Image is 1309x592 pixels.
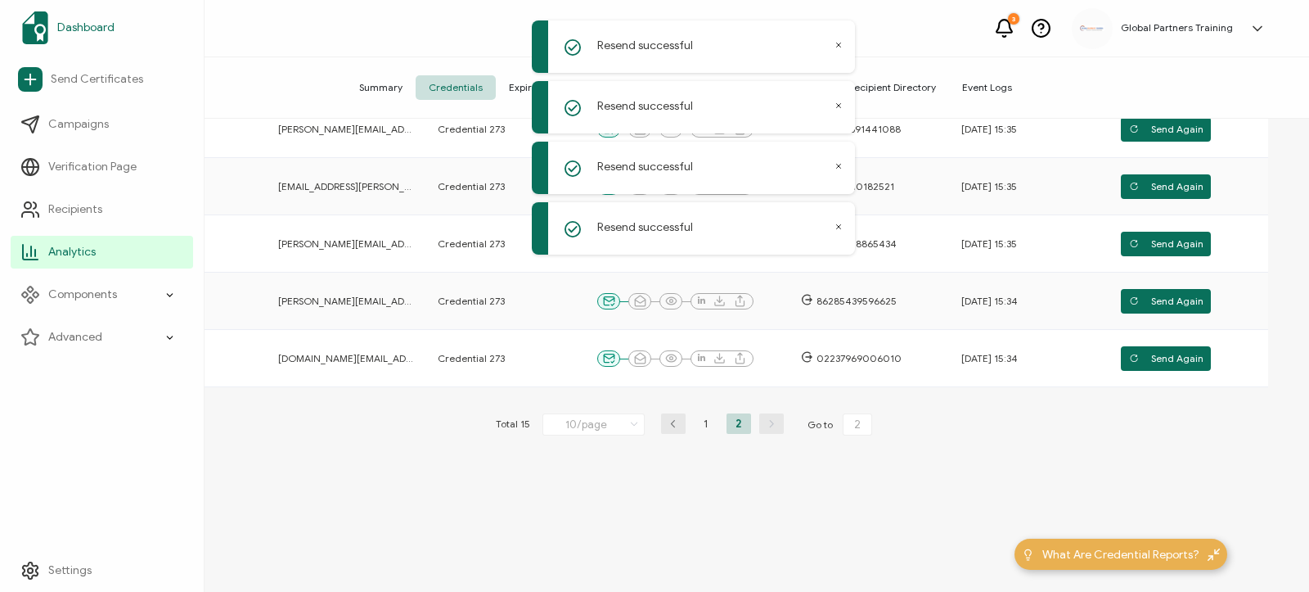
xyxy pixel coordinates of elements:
p: Resend successful [597,279,693,296]
h5: Global Partners Training [1121,22,1233,34]
span: Send Again [1129,232,1203,256]
img: a67b0fc9-8215-4772-819c-d3ef58439fce.png [1080,25,1104,31]
p: Resend successful [597,219,693,236]
a: Analytics [11,236,193,269]
span: [DATE] 15:34 [961,295,1018,308]
span: [PERSON_NAME][EMAIL_ADDRESS][DOMAIN_NAME] [278,295,417,308]
div: 3 [1008,13,1019,25]
p: Resend successful [597,97,693,115]
span: [DATE] 15:35 [961,123,1017,136]
span: Advanced [48,329,102,346]
span: Credential 273 [438,237,505,251]
span: Total 15 [496,413,530,436]
span: Go to [807,413,875,436]
span: [DATE] 15:35 [961,237,1017,251]
img: sertifier-logomark-colored.svg [22,11,48,44]
span: Credential 273 [438,295,505,308]
span: [DATE] 15:34 [961,352,1018,365]
button: Send Again [1121,117,1211,142]
input: Select [542,413,645,436]
a: Verification Page [11,151,193,183]
span: Campaigns [48,116,109,133]
button: Send Again [1121,346,1211,371]
p: Resend successful [597,158,693,175]
span: Analytics [48,244,96,260]
span: Send Certificates [51,71,143,88]
span: Credentials [416,75,496,100]
button: Send Again [1121,289,1211,314]
span: 02237969006010 [812,352,902,365]
span: Expiry Reminders [496,75,602,100]
span: Summary [346,75,416,100]
span: Send Again [1129,117,1203,142]
span: Credential 273 [438,123,505,136]
a: Campaigns [11,108,193,141]
span: [PERSON_NAME][EMAIL_ADDRESS][PERSON_NAME][DOMAIN_NAME] [278,237,417,251]
span: [DATE] 15:35 [961,180,1017,193]
iframe: Chat Widget [1227,513,1309,592]
span: Verification Page [48,159,137,175]
span: Settings [48,563,92,579]
span: Send Again [1129,174,1203,199]
span: Recipient Directory [835,75,949,100]
span: Send Again [1129,289,1203,314]
button: Send Again [1121,232,1211,256]
a: Recipients [11,193,193,226]
button: Send Again [1121,174,1211,199]
span: Event Logs [949,75,1025,100]
img: minimize-icon.svg [1208,549,1220,561]
a: Dashboard [11,5,193,51]
li: 2 [726,413,751,434]
p: Resend successful [597,37,693,54]
span: [EMAIL_ADDRESS][PERSON_NAME][DOMAIN_NAME] [278,180,417,193]
span: Send Again [1129,346,1203,371]
span: What Are Credential Reports? [1042,546,1199,563]
a: Settings [11,554,193,587]
a: Send Certificates [11,61,193,98]
span: Dashboard [57,20,115,36]
li: 1 [694,413,718,434]
span: [PERSON_NAME][EMAIL_ADDRESS][PERSON_NAME][DOMAIN_NAME] [278,123,417,136]
span: Credential 273 [438,180,505,193]
span: [DOMAIN_NAME][EMAIL_ADDRESS][DOMAIN_NAME] [278,352,417,365]
a: 02237969006010 [802,349,902,368]
span: Components [48,287,117,303]
span: Credential 273 [438,352,505,365]
span: Recipients [48,201,102,218]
